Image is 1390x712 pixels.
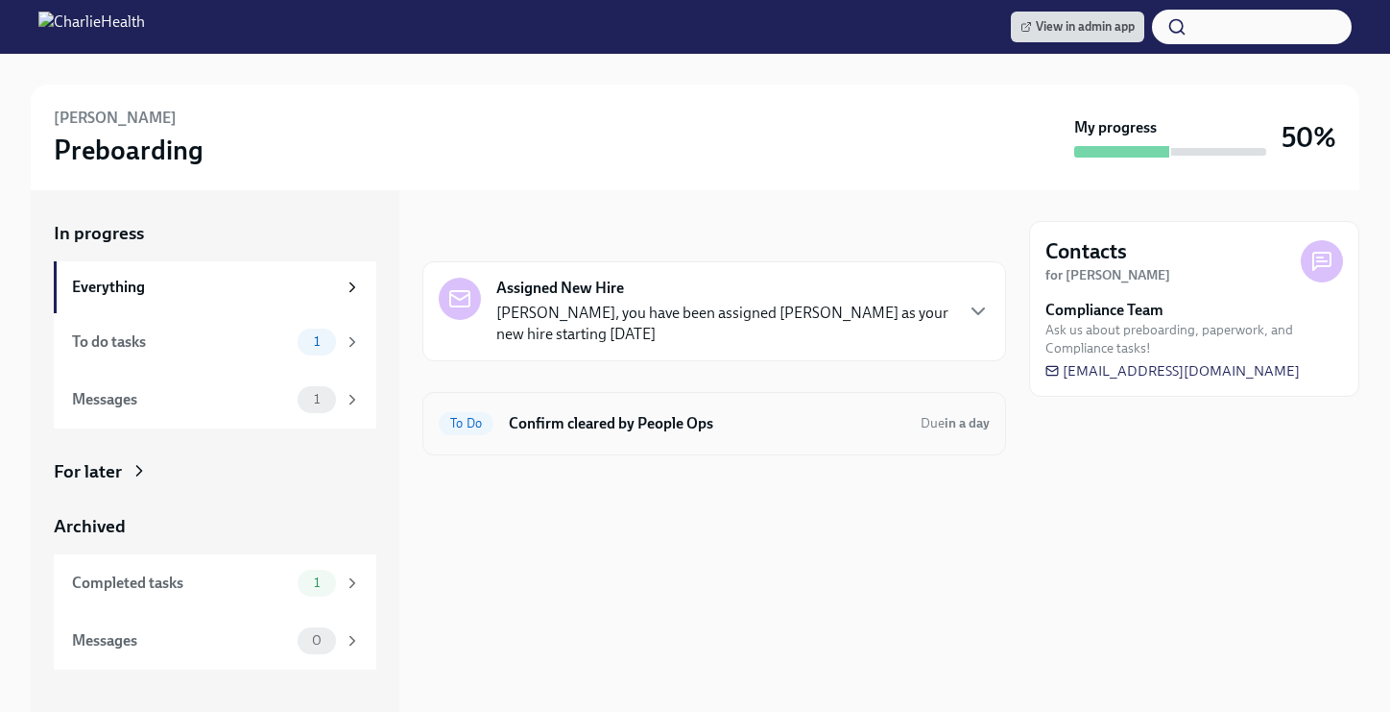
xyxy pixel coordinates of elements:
img: CharlieHealth [38,12,145,42]
h3: Preboarding [54,133,204,167]
div: Completed tasks [72,573,290,594]
a: In progress [54,221,376,246]
span: 1 [302,576,331,590]
a: Messages1 [54,371,376,429]
h6: Confirm cleared by People Ops [509,413,905,434]
a: Everything [54,261,376,313]
span: September 24th, 2025 09:00 [921,414,990,432]
span: 1 [302,392,331,406]
h6: [PERSON_NAME] [54,108,177,129]
a: To do tasks1 [54,313,376,371]
div: To do tasks [72,331,290,353]
strong: Compliance Team [1045,300,1163,321]
a: Completed tasks1 [54,554,376,612]
a: For later [54,459,376,484]
a: To DoConfirm cleared by People OpsDuein a day [439,408,990,439]
div: Everything [72,277,336,298]
strong: My progress [1074,117,1157,138]
strong: Assigned New Hire [496,278,624,299]
span: 1 [302,334,331,349]
strong: for [PERSON_NAME] [1045,267,1170,283]
div: Messages [72,630,290,651]
a: View in admin app [1011,12,1144,42]
a: Messages0 [54,612,376,670]
span: Ask us about preboarding, paperwork, and Compliance tasks! [1045,321,1343,357]
div: Messages [72,389,290,410]
span: To Do [439,416,493,430]
p: [PERSON_NAME], you have been assigned [PERSON_NAME] as your new hire starting [DATE] [496,303,951,345]
div: For later [54,459,122,484]
h4: Contacts [1045,237,1127,266]
span: View in admin app [1020,17,1135,37]
div: In progress [422,221,513,246]
span: Due [921,415,990,431]
a: [EMAIL_ADDRESS][DOMAIN_NAME] [1045,361,1300,381]
span: 0 [300,633,333,648]
h3: 50% [1282,120,1336,155]
a: Archived [54,514,376,539]
strong: in a day [945,415,990,431]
